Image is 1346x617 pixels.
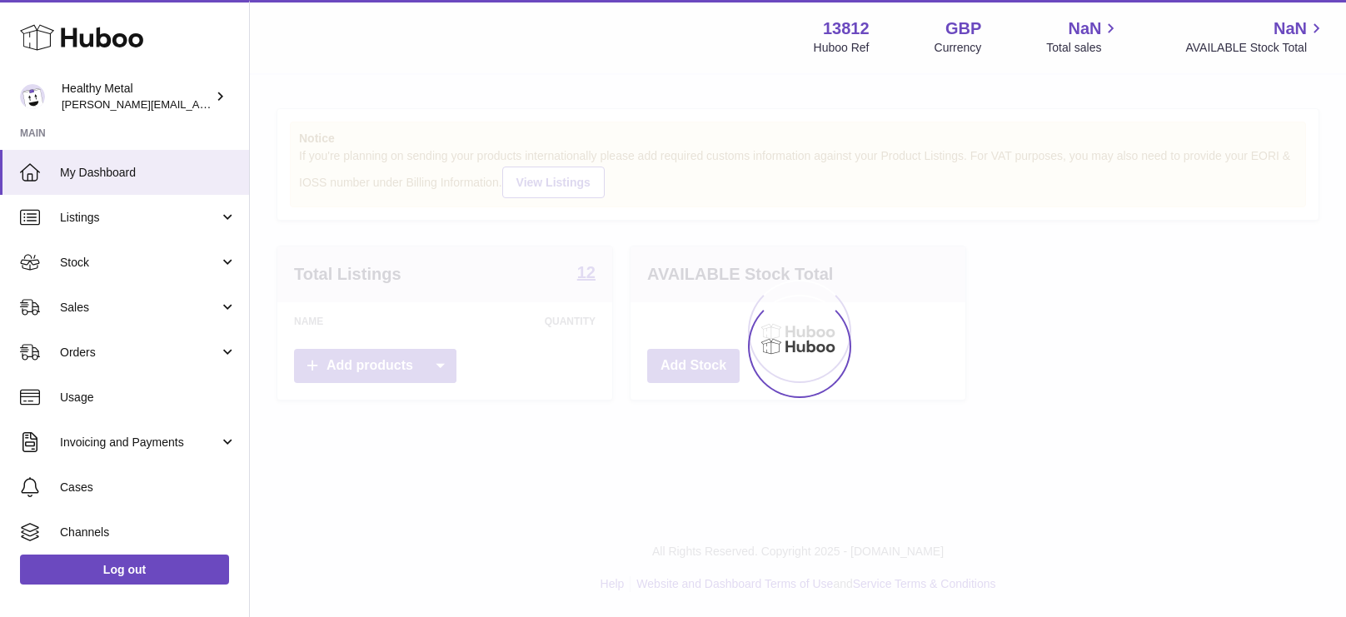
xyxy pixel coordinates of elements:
span: Sales [60,300,219,316]
div: Healthy Metal [62,81,212,112]
strong: 13812 [823,17,870,40]
span: AVAILABLE Stock Total [1185,40,1326,56]
a: NaN AVAILABLE Stock Total [1185,17,1326,56]
span: Total sales [1046,40,1120,56]
span: Listings [60,210,219,226]
span: Cases [60,480,237,495]
span: NaN [1068,17,1101,40]
span: Channels [60,525,237,540]
span: Usage [60,390,237,406]
img: jose@healthy-metal.com [20,84,45,109]
span: Stock [60,255,219,271]
span: Orders [60,345,219,361]
span: Invoicing and Payments [60,435,219,450]
div: Currency [935,40,982,56]
a: Log out [20,555,229,585]
span: [PERSON_NAME][EMAIL_ADDRESS][DOMAIN_NAME] [62,97,334,111]
a: NaN Total sales [1046,17,1120,56]
div: Huboo Ref [814,40,870,56]
span: My Dashboard [60,165,237,181]
strong: GBP [945,17,981,40]
span: NaN [1274,17,1307,40]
